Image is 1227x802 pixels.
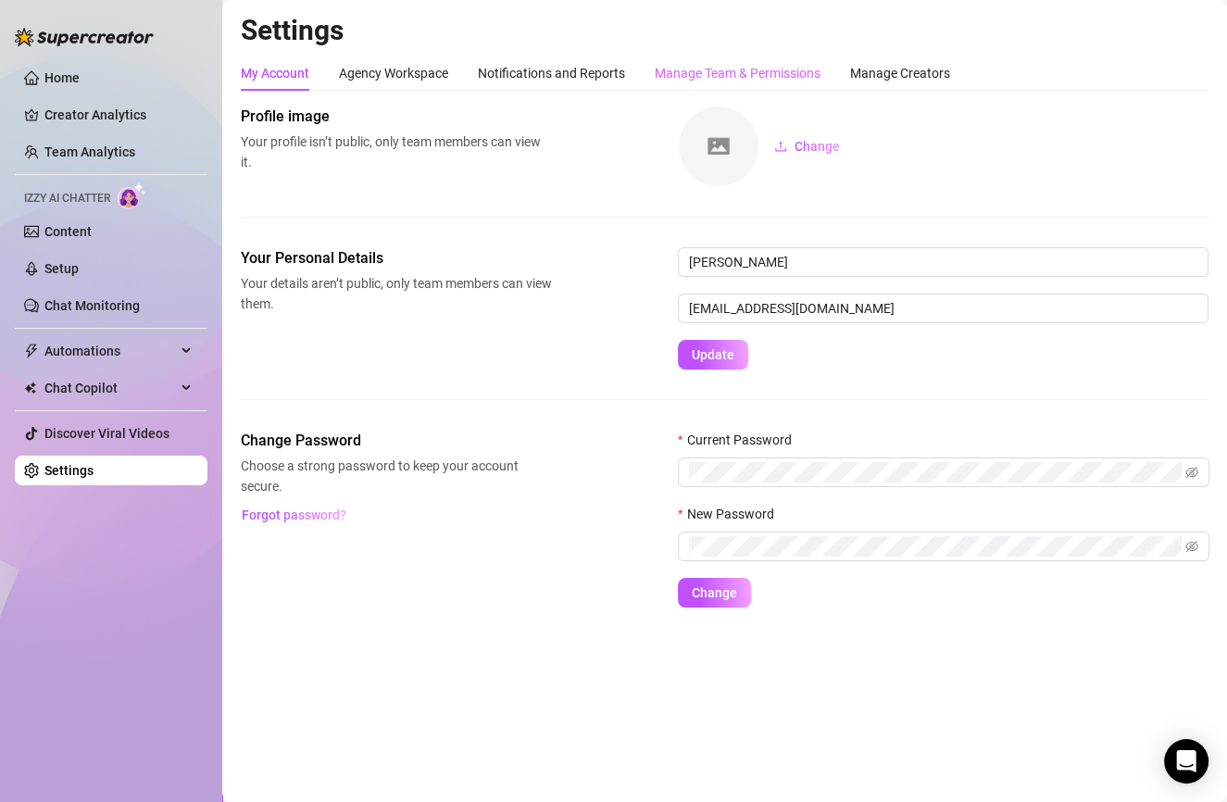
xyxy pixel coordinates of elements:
[241,63,309,83] div: My Account
[15,28,154,46] img: logo-BBDzfeDw.svg
[44,336,176,366] span: Automations
[678,247,1208,277] input: Enter name
[24,344,39,358] span: thunderbolt
[24,382,36,395] img: Chat Copilot
[118,182,146,209] img: AI Chatter
[241,132,552,172] span: Your profile isn’t public, only team members can view it.
[478,63,625,83] div: Notifications and Reports
[678,578,751,608] button: Change
[44,224,92,239] a: Content
[24,190,110,207] span: Izzy AI Chatter
[1164,739,1208,783] div: Open Intercom Messenger
[679,107,758,186] img: square-placeholder.png
[795,139,840,154] span: Change
[241,13,1208,48] h2: Settings
[241,500,346,530] button: Forgot password?
[678,504,785,524] label: New Password
[1185,466,1198,479] span: eye-invisible
[241,106,552,128] span: Profile image
[241,430,552,452] span: Change Password
[1185,540,1198,553] span: eye-invisible
[689,462,1182,482] input: Current Password
[44,261,79,276] a: Setup
[692,585,737,600] span: Change
[678,340,748,370] button: Update
[339,63,448,83] div: Agency Workspace
[242,508,346,522] span: Forgot password?
[44,463,94,478] a: Settings
[655,63,820,83] div: Manage Team & Permissions
[678,430,803,450] label: Current Password
[692,347,734,362] span: Update
[241,456,552,496] span: Choose a strong password to keep your account secure.
[44,70,80,85] a: Home
[850,63,950,83] div: Manage Creators
[759,132,855,161] button: Change
[44,298,140,313] a: Chat Monitoring
[44,373,176,403] span: Chat Copilot
[44,426,169,441] a: Discover Viral Videos
[241,273,552,314] span: Your details aren’t public, only team members can view them.
[689,536,1182,557] input: New Password
[678,294,1208,323] input: Enter new email
[44,144,135,159] a: Team Analytics
[774,140,787,153] span: upload
[241,247,552,269] span: Your Personal Details
[44,100,193,130] a: Creator Analytics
